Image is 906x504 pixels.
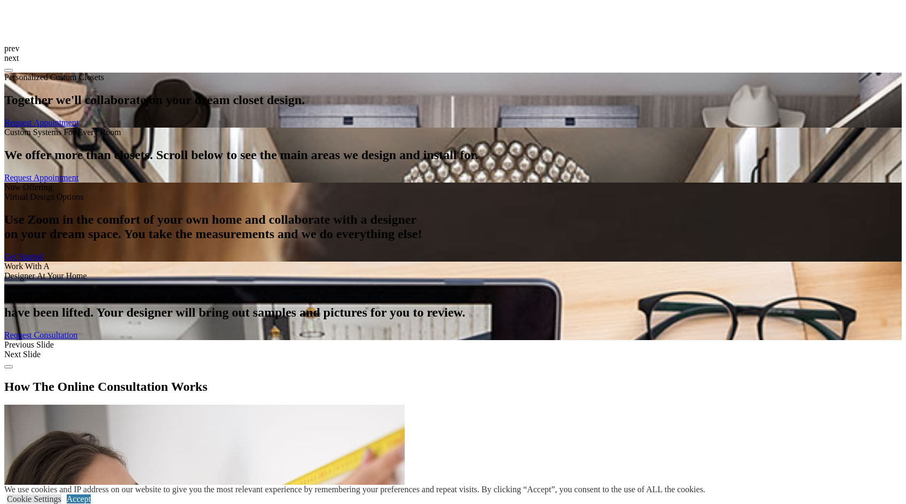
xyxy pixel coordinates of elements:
[4,262,87,280] span: Work With A Designer At Your Home
[4,350,902,359] div: Next Slide
[4,485,705,494] div: We use cookies and IP address on our website to give you the most relevant experience by remember...
[4,53,902,63] div: next
[4,212,902,241] h2: Use Zoom in the comfort of your own home and collaborate with a designer on your dream space. You...
[4,365,13,368] button: Click here to pause slide show
[4,330,77,340] a: Request Consultation
[4,44,902,53] div: prev
[4,128,121,137] span: Custom Systems For Every Room
[4,173,78,182] a: Request Appointment
[4,291,902,320] h2: Available in most areas where restrictions have been lifted. Your designer will bring out samples...
[4,93,902,107] h2: Together we'll collaborate on your dream closet design.
[4,252,43,261] a: Get Started
[4,380,902,394] h2: How The Online Consultation Works
[4,118,78,127] a: Request Appointment
[7,494,61,503] a: Cookie Settings
[4,183,83,201] span: Now Offering Virtual Design Options
[4,69,13,72] button: Click here to pause slide show
[4,73,104,82] span: Personalized Custom Closets
[67,494,91,503] a: Accept
[4,148,902,162] h2: We offer more than closets. Scroll below to see the main areas we design and install for.
[4,340,902,350] div: Previous Slide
